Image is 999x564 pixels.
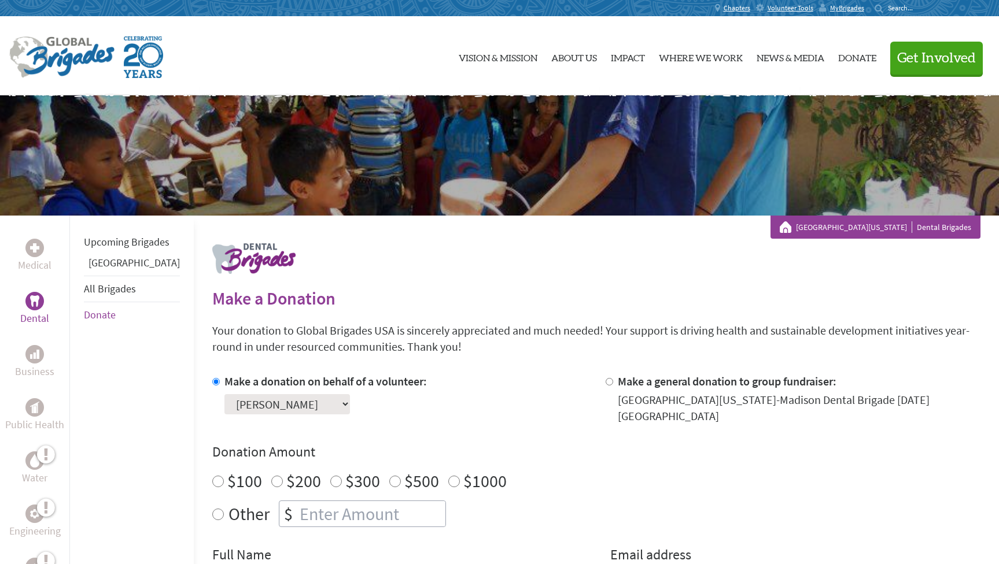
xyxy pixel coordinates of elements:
[888,3,921,12] input: Search...
[212,288,980,309] h2: Make a Donation
[30,454,39,467] img: Water
[212,322,980,355] p: Your donation to Global Brigades USA is sincerely appreciated and much needed! Your support is dr...
[25,239,44,257] div: Medical
[618,374,836,388] label: Make a general donation to group fundraiser:
[84,229,180,255] li: Upcoming Brigades
[618,392,980,424] div: [GEOGRAPHIC_DATA][US_STATE]-Madison Dental Brigade [DATE] [GEOGRAPHIC_DATA]
[124,36,163,78] img: Global Brigades Celebrating 20 Years
[30,243,39,253] img: Medical
[89,256,180,269] a: [GEOGRAPHIC_DATA]
[757,26,824,86] a: News & Media
[30,402,39,413] img: Public Health
[25,451,44,470] div: Water
[404,470,439,492] label: $500
[18,239,51,273] a: MedicalMedical
[228,500,270,527] label: Other
[22,470,47,486] p: Water
[84,302,180,328] li: Donate
[25,398,44,417] div: Public Health
[830,3,864,13] span: MyBrigades
[611,26,645,86] a: Impact
[768,3,813,13] span: Volunteer Tools
[15,345,54,380] a: BusinessBusiness
[459,26,537,86] a: Vision & Mission
[286,470,321,492] label: $200
[22,451,47,486] a: WaterWater
[724,3,750,13] span: Chapters
[212,443,980,461] h4: Donation Amount
[30,295,39,306] img: Dental
[796,221,912,233] a: [GEOGRAPHIC_DATA][US_STATE]
[30,509,39,518] img: Engineering
[780,221,971,233] div: Dental Brigades
[15,363,54,380] p: Business
[25,345,44,363] div: Business
[30,350,39,359] img: Business
[212,243,296,274] img: logo-dental.png
[227,470,262,492] label: $100
[84,255,180,276] li: Guatemala
[297,501,445,526] input: Enter Amount
[551,26,597,86] a: About Us
[890,42,983,75] button: Get Involved
[5,417,64,433] p: Public Health
[9,523,61,539] p: Engineering
[838,26,876,86] a: Donate
[84,276,180,302] li: All Brigades
[25,504,44,523] div: Engineering
[84,282,136,295] a: All Brigades
[18,257,51,273] p: Medical
[84,308,116,321] a: Donate
[84,235,169,248] a: Upcoming Brigades
[25,292,44,310] div: Dental
[9,504,61,539] a: EngineeringEngineering
[20,292,49,326] a: DentalDental
[659,26,743,86] a: Where We Work
[897,51,976,65] span: Get Involved
[345,470,380,492] label: $300
[463,470,507,492] label: $1000
[224,374,427,388] label: Make a donation on behalf of a volunteer:
[20,310,49,326] p: Dental
[5,398,64,433] a: Public HealthPublic Health
[279,501,297,526] div: $
[9,36,115,78] img: Global Brigades Logo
